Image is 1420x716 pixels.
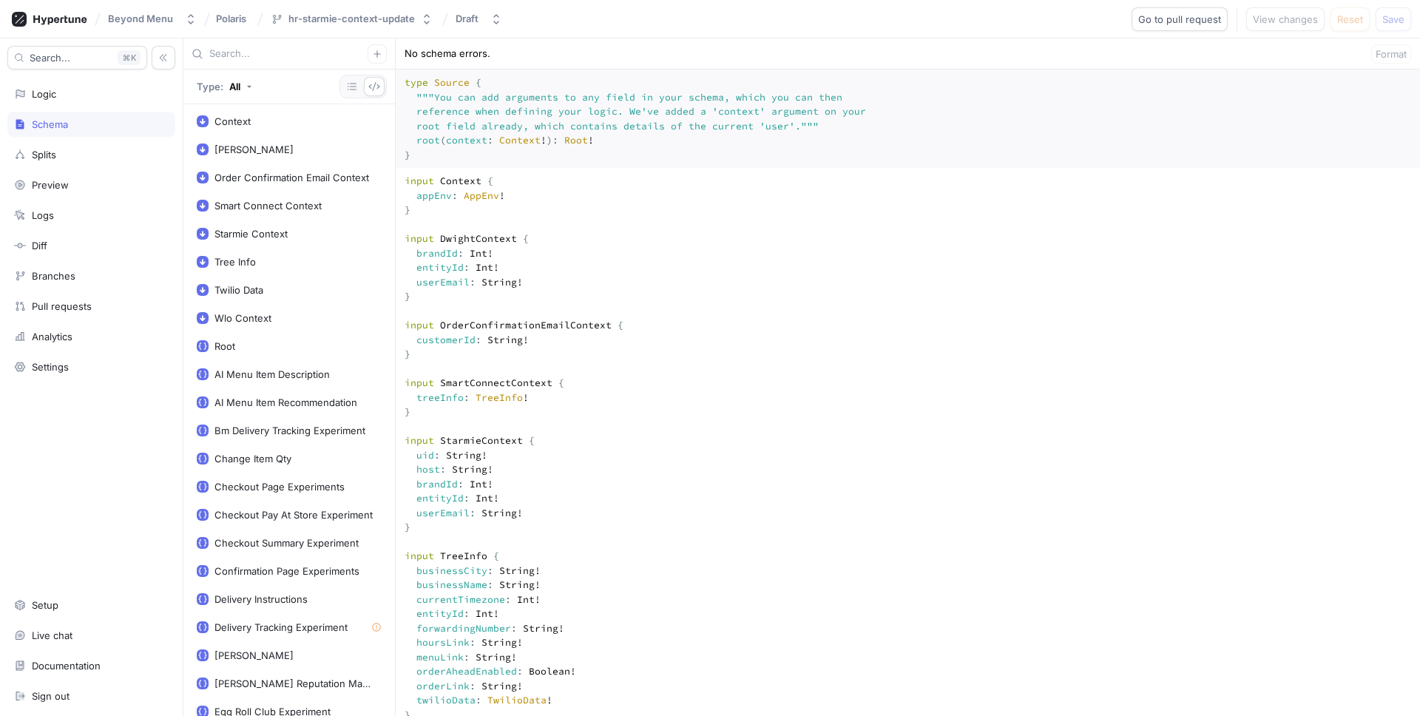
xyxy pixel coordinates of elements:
div: Context [214,115,251,127]
a: Documentation [7,653,175,678]
div: AI Menu Item Recommendation [214,396,357,408]
div: Order Confirmation Email Context [214,172,369,183]
div: Settings [32,361,69,373]
button: Draft [450,7,508,31]
div: Tree Info [214,256,256,268]
div: Smart Connect Context [214,200,322,212]
div: [PERSON_NAME] [214,649,294,661]
span: Polaris [216,13,246,24]
div: Change Item Qty [214,453,291,465]
div: [PERSON_NAME] Reputation Management [214,678,376,689]
div: Checkout Page Experiments [214,481,345,493]
textarea: type Source { """ You can add arguments to any field in your schema, which you can then reference... [396,70,1420,168]
button: View changes [1246,7,1325,31]
div: All [229,82,240,92]
button: hr-starmie-context-update [265,7,439,31]
div: Analytics [32,331,72,342]
span: Reset [1337,15,1363,24]
input: Search... [209,47,368,61]
div: K [118,50,141,65]
p: Type: [197,82,223,92]
button: Type: All [192,75,257,98]
div: Live chat [32,629,72,641]
button: Search...K [7,46,147,70]
button: Beyond Menu [102,7,203,31]
span: Search... [30,53,70,62]
div: Delivery Tracking Experiment [214,621,348,633]
div: Preview [32,179,69,191]
span: Go to pull request [1138,15,1221,24]
span: Format [1376,50,1407,58]
button: Save [1376,7,1411,31]
span: View changes [1253,15,1318,24]
button: Reset [1331,7,1370,31]
span: Save [1382,15,1404,24]
div: Sign out [32,690,70,702]
div: Logs [32,209,54,221]
div: Pull requests [32,300,92,312]
div: Delivery Instructions [214,593,308,605]
button: Format [1371,44,1411,64]
div: Documentation [32,660,101,672]
div: Branches [32,270,75,282]
div: Splits [32,149,56,161]
div: Checkout Pay At Store Experiment [214,509,373,521]
div: AI Menu Item Description [214,368,330,380]
div: Checkout Summary Experiment [214,537,359,549]
div: Beyond Menu [108,13,173,25]
div: Draft [456,13,479,25]
div: hr-starmie-context-update [288,13,415,25]
div: Setup [32,599,58,611]
button: Go to pull request [1132,7,1228,31]
div: Logic [32,88,56,100]
div: [PERSON_NAME] [214,143,294,155]
div: Wlo Context [214,312,271,324]
div: Diff [32,240,47,251]
div: Twilio Data [214,284,263,296]
div: Starmie Context [214,228,288,240]
div: No schema errors. [405,47,490,61]
div: Root [214,340,235,352]
div: Schema [32,118,68,130]
div: Bm Delivery Tracking Experiment [214,425,365,436]
div: Confirmation Page Experiments [214,565,359,577]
